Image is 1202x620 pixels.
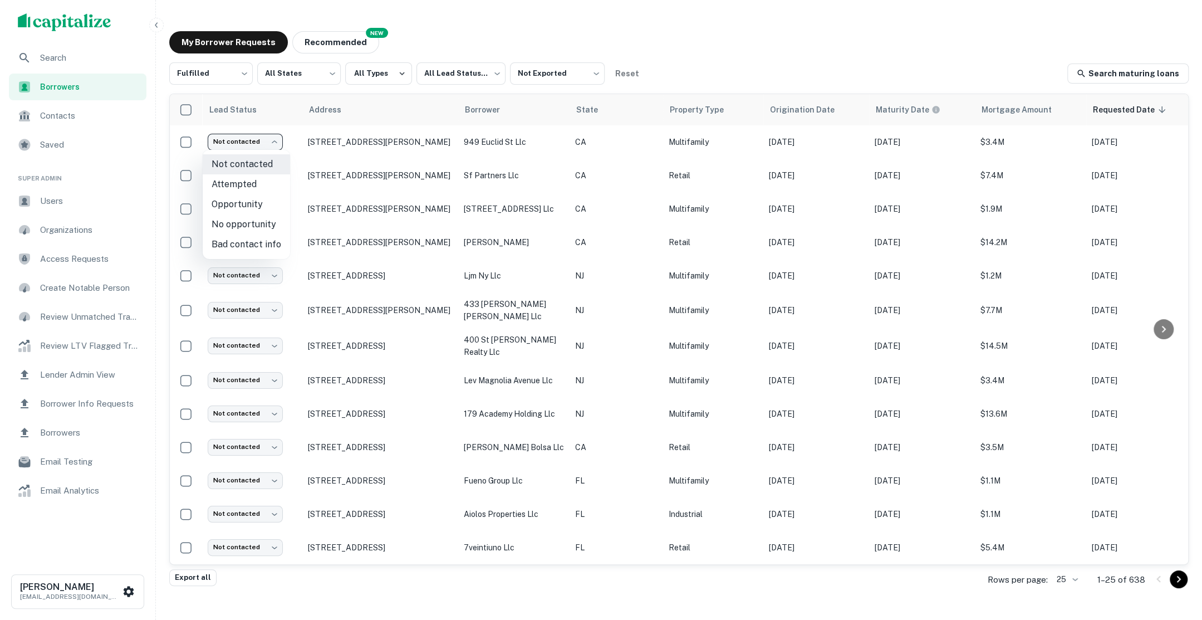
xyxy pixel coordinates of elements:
li: Opportunity [203,194,290,214]
li: No opportunity [203,214,290,235]
iframe: Chat Widget [1146,531,1202,584]
li: Bad contact info [203,235,290,255]
li: Attempted [203,174,290,194]
li: Not contacted [203,154,290,174]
